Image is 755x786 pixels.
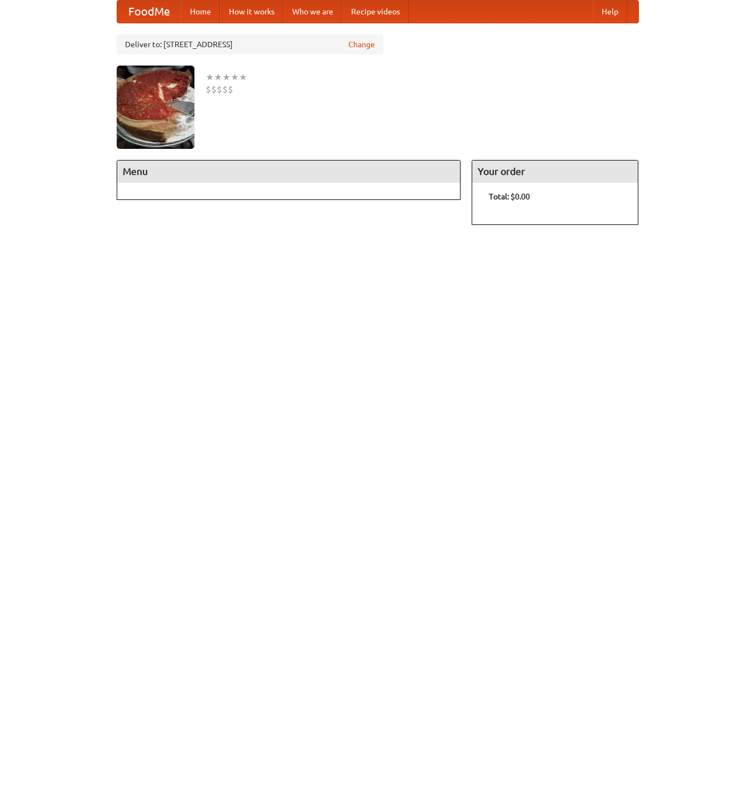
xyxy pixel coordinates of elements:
a: Change [348,39,375,50]
a: How it works [220,1,283,23]
li: $ [206,83,211,96]
li: $ [217,83,222,96]
h4: Menu [117,161,461,183]
li: ★ [222,71,231,83]
img: angular.jpg [117,66,194,149]
li: ★ [231,71,239,83]
li: ★ [214,71,222,83]
li: $ [222,83,228,96]
a: FoodMe [117,1,181,23]
a: Help [593,1,627,23]
li: $ [211,83,217,96]
li: ★ [206,71,214,83]
a: Who we are [283,1,342,23]
div: Deliver to: [STREET_ADDRESS] [117,34,383,54]
b: Total: $0.00 [489,192,530,201]
li: $ [228,83,233,96]
a: Recipe videos [342,1,409,23]
a: Home [181,1,220,23]
li: ★ [239,71,247,83]
h4: Your order [472,161,638,183]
